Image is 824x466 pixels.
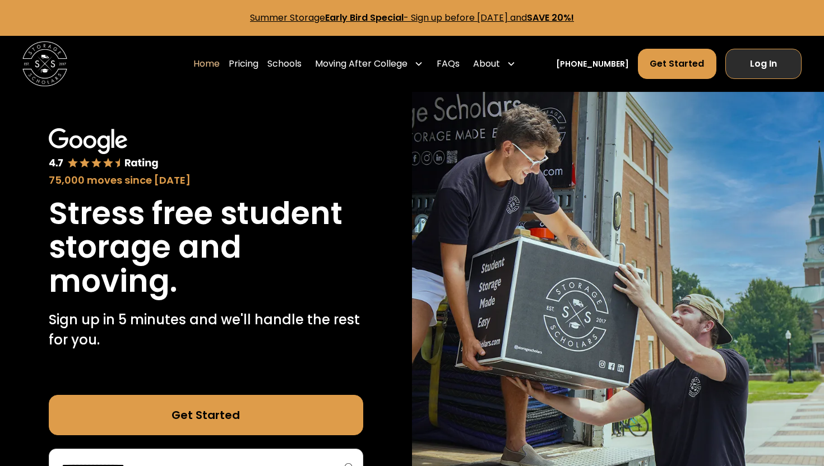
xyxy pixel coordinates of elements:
a: Home [193,48,220,80]
a: Get Started [49,395,363,435]
div: Moving After College [311,48,428,80]
strong: SAVE 20%! [527,11,574,24]
a: Summer StorageEarly Bird Special- Sign up before [DATE] andSAVE 20%! [250,11,574,24]
h1: Stress free student storage and moving. [49,197,363,299]
img: Google 4.7 star rating [49,128,159,170]
a: Log In [725,49,802,79]
img: Storage Scholars main logo [22,41,67,86]
strong: Early Bird Special [325,11,404,24]
a: Schools [267,48,302,80]
div: 75,000 moves since [DATE] [49,173,363,188]
div: Moving After College [315,57,408,71]
p: Sign up in 5 minutes and we'll handle the rest for you. [49,310,363,350]
a: FAQs [437,48,460,80]
a: Get Started [638,49,716,79]
div: About [469,48,520,80]
a: [PHONE_NUMBER] [556,58,629,70]
a: Pricing [229,48,258,80]
div: About [473,57,500,71]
